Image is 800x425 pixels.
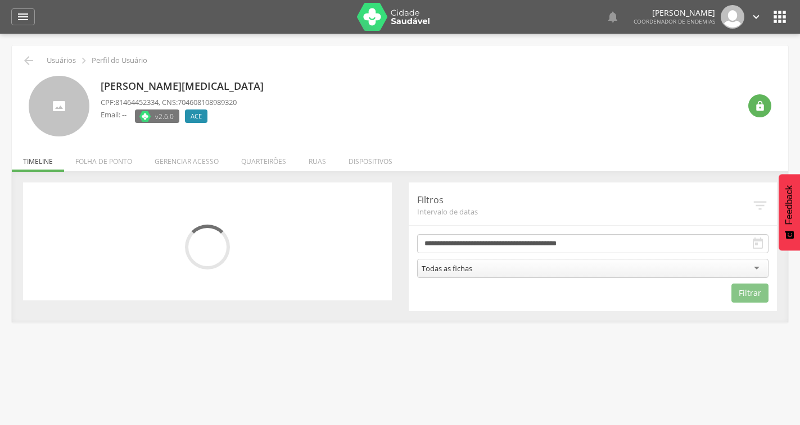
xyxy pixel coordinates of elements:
[779,174,800,250] button: Feedback - Mostrar pesquisa
[16,10,30,24] i: 
[606,5,620,29] a: 
[634,9,715,17] p: [PERSON_NAME]
[606,10,620,24] i: 
[11,8,35,25] a: 
[784,185,794,225] span: Feedback
[22,54,35,67] i: Voltar
[78,54,90,67] i: 
[143,145,230,172] li: Gerenciar acesso
[751,237,765,250] i: 
[417,207,752,217] span: Intervalo de datas
[752,197,769,214] i: 
[115,97,159,107] span: 81464452334
[191,112,202,121] span: ACE
[337,145,404,172] li: Dispositivos
[101,109,126,120] p: Email: --
[92,56,147,65] p: Perfil do Usuário
[750,11,762,23] i: 
[771,8,789,26] i: 
[135,109,179,123] label: Versão do aplicativo
[634,17,715,25] span: Coordenador de Endemias
[155,111,174,122] span: v2.6.0
[101,97,237,108] p: CPF: , CNS:
[230,145,297,172] li: Quarteirões
[748,94,771,117] div: Resetar senha
[417,194,752,207] p: Filtros
[750,5,762,29] a: 
[178,97,237,107] span: 704608108989320
[731,284,769,303] button: Filtrar
[101,79,269,94] p: [PERSON_NAME][MEDICAL_DATA]
[64,145,143,172] li: Folha de ponto
[754,100,766,112] i: 
[47,56,76,65] p: Usuários
[422,263,472,273] div: Todas as fichas
[297,145,337,172] li: Ruas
